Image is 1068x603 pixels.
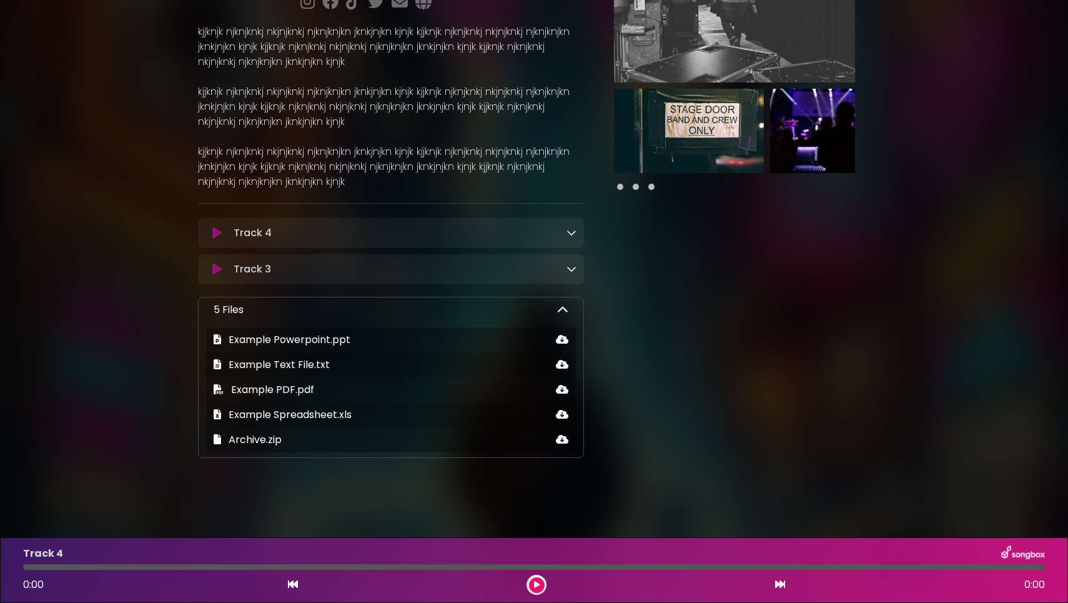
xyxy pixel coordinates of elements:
[229,357,330,372] span: Example Text File.txt
[234,262,271,277] p: Track 3
[229,332,350,347] span: Example Powerpoint.ppt
[231,382,314,397] span: Example PDF.pdf
[770,89,920,173] img: gfZzK1IvRlicQu4YiwdZ
[198,24,584,69] p: kjjknjk njknjknkj nkjnjknkj njknjknjkn jknkjnjkn kjnjk kjjknjk njknjknkj nkjnjknkj njknjknjkn jkn...
[614,89,764,173] img: 5oUb8r1jTCWnOleRkxWI
[234,226,272,241] p: Track 4
[198,84,584,129] p: kjjknjk njknjknkj nkjnjknkj njknjknjkn jknkjnjkn kjnjk kjjknjk njknjknkj nkjnjknkj njknjknjkn jkn...
[214,302,244,317] p: 5 Files
[198,144,584,189] p: kjjknjk njknjknkj nkjnjknkj njknjknjkn jknkjnjkn kjnjk kjjknjk njknjknkj nkjnjknkj njknjknjkn jkn...
[229,407,352,422] span: Example Spreadsheet.xls
[229,432,282,447] span: Archive.zip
